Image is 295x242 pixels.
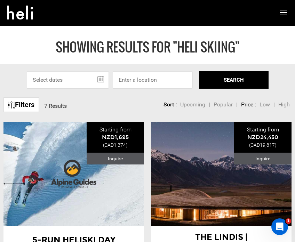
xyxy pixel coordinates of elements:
span: Upcoming [180,101,205,108]
a: Filters [3,97,39,112]
span: (CAD19,817) [249,142,277,148]
div: Inquire [234,153,292,164]
span: Starting from [99,126,131,133]
img: images [48,151,100,196]
span: Low [260,101,270,108]
span: NZD24,450 [247,134,278,140]
div: Inquire [87,153,144,164]
span: NZD1,695 [102,134,129,140]
button: SEARCH [199,71,269,89]
span: (CAD1,374) [103,142,128,148]
input: Select dates [27,71,109,89]
span: 7 Results [44,103,67,109]
li: Price : [241,101,256,109]
span: 1 [286,218,291,224]
li: Sort : [164,101,177,109]
input: Enter a location [113,71,193,89]
li: | [236,101,238,109]
li: | [209,101,210,109]
img: btn-icon.svg [8,102,15,108]
span: Starting from [247,126,279,133]
li: | [273,101,275,109]
span: High [278,101,290,108]
span: Popular [214,101,233,108]
iframe: Intercom live chat [271,218,288,235]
